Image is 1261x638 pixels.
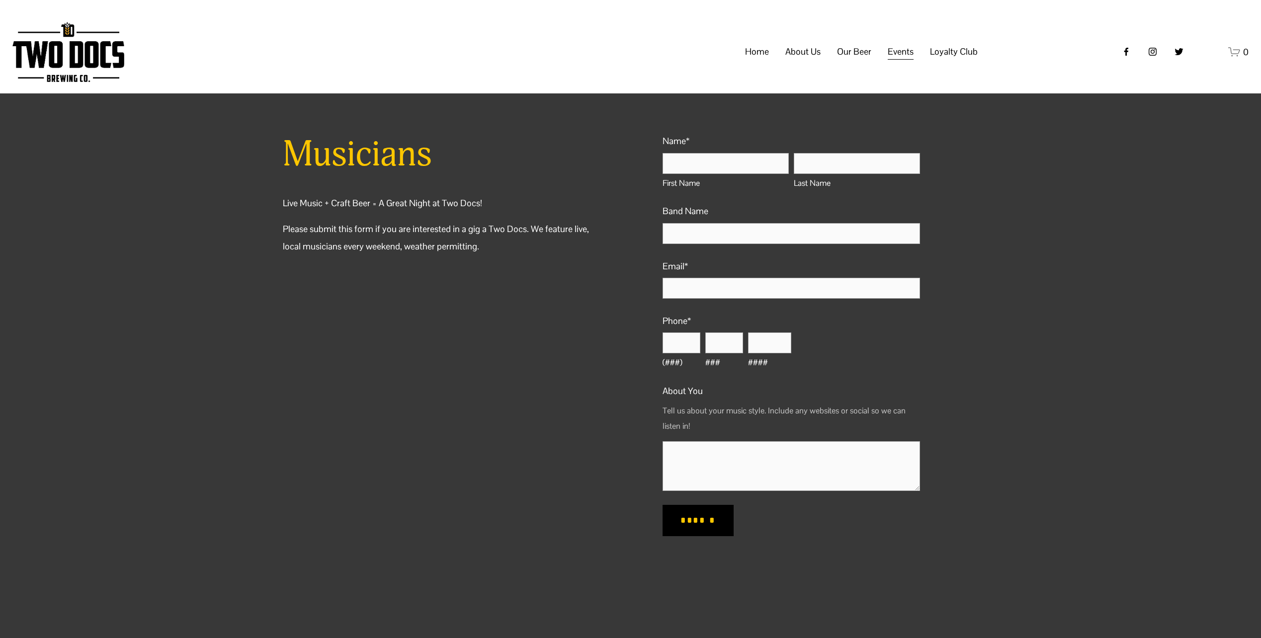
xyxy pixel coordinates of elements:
[663,383,920,399] label: About You
[888,43,914,60] span: Events
[663,313,691,329] legend: Phone
[748,355,791,371] span: ####
[1243,46,1249,58] span: 0
[930,42,978,61] a: folder dropdown
[745,42,769,61] a: Home
[12,22,124,82] img: Two Docs Brewing Co.
[663,332,700,353] input: (###)
[837,43,871,60] span: Our Beer
[794,153,920,174] input: Last Name
[283,221,599,254] p: Please submit this form if you are interested in a gig a Two Docs. We feature live, local musicia...
[663,153,789,174] input: First Name
[785,42,821,61] a: folder dropdown
[283,133,599,177] h2: Musicians
[663,203,920,220] label: Band Name
[663,176,789,191] span: First Name
[785,43,821,60] span: About Us
[1148,47,1158,57] a: instagram-unauth
[930,43,978,60] span: Loyalty Club
[748,332,791,353] input: ####
[837,42,871,61] a: folder dropdown
[283,195,599,212] p: Live Music + Craft Beer = A Great Night at Two Docs!
[1121,47,1131,57] a: Facebook
[663,399,920,438] div: Tell us about your music style. Include any websites or social so we can listen in!
[663,355,700,371] span: (###)
[663,258,920,275] label: Email
[663,133,689,150] legend: Name
[888,42,914,61] a: folder dropdown
[705,332,743,353] input: ###
[794,176,920,191] span: Last Name
[1174,47,1184,57] a: twitter-unauth
[705,355,743,371] span: ###
[1228,46,1249,58] a: 0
